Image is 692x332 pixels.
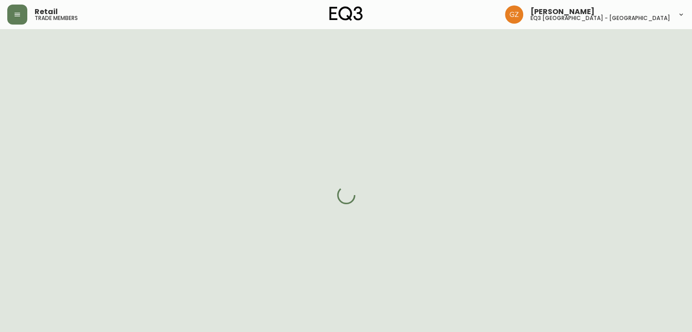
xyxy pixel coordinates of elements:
[505,5,523,24] img: 78875dbee59462ec7ba26e296000f7de
[530,15,670,21] h5: eq3 [GEOGRAPHIC_DATA] - [GEOGRAPHIC_DATA]
[329,6,363,21] img: logo
[35,15,78,21] h5: trade members
[530,8,595,15] span: [PERSON_NAME]
[35,8,58,15] span: Retail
